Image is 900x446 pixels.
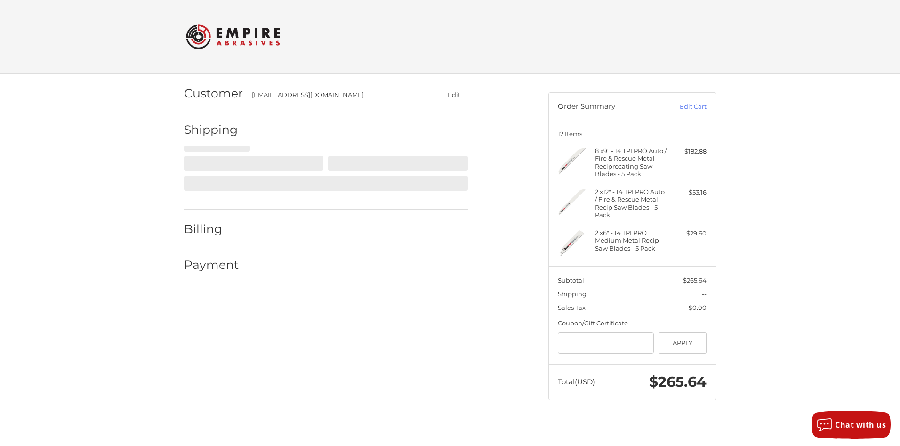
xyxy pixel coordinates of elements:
h2: Customer [184,86,243,101]
div: $29.60 [669,229,707,238]
span: $265.64 [649,373,707,390]
h4: 2 x 12" - 14 TPI PRO Auto / Fire & Rescue Metal Recip Saw Blades - 5 Pack [595,188,667,219]
button: Chat with us [812,411,891,439]
a: Edit Cart [659,102,707,112]
div: Coupon/Gift Certificate [558,319,707,328]
span: $265.64 [683,276,707,284]
span: Subtotal [558,276,584,284]
button: Edit [441,88,468,102]
h2: Payment [184,258,239,272]
h3: 12 Items [558,130,707,138]
input: Gift Certificate or Coupon Code [558,332,654,354]
span: Sales Tax [558,304,586,311]
h3: Order Summary [558,102,659,112]
button: Apply [659,332,707,354]
h4: 8 x 9" - 14 TPI PRO Auto / Fire & Rescue Metal Reciprocating Saw Blades - 5 Pack [595,147,667,178]
div: $53.16 [669,188,707,197]
span: $0.00 [689,304,707,311]
span: Shipping [558,290,587,298]
h4: 2 x 6" - 14 TPI PRO Medium Metal Recip Saw Blades - 5 Pack [595,229,667,252]
span: Total (USD) [558,377,595,386]
h2: Billing [184,222,239,236]
h2: Shipping [184,122,239,137]
div: [EMAIL_ADDRESS][DOMAIN_NAME] [252,90,422,100]
img: Empire Abrasives [186,18,280,55]
div: $182.88 [669,147,707,156]
span: Chat with us [835,420,886,430]
span: -- [702,290,707,298]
